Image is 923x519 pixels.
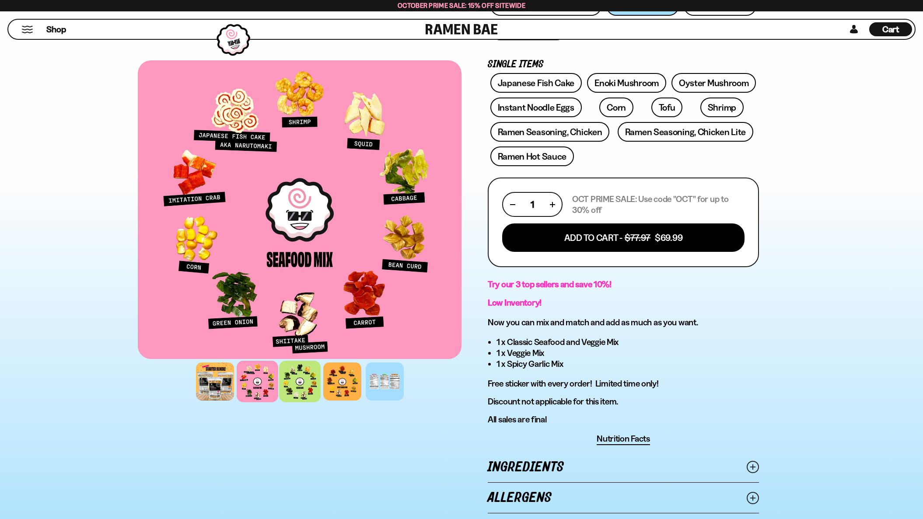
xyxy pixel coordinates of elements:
[597,433,650,444] span: Nutrition Facts
[490,122,610,142] a: Ramen Seasoning, Chicken
[618,122,753,142] a: Ramen Seasoning, Chicken Lite
[572,194,745,216] p: OCT PRIME SALE: Use code "OCT" for up to 30% off
[488,60,759,69] p: Single Items
[46,24,66,35] span: Shop
[671,73,756,93] a: Oyster Mushroom
[488,378,759,389] p: Free sticker with every order! Limited time only!
[490,98,582,117] a: Instant Noodle Eggs
[490,73,582,93] a: Japanese Fish Cake
[597,433,650,445] button: Nutrition Facts
[700,98,744,117] a: Shrimp
[46,22,66,36] a: Shop
[651,98,683,117] a: Tofu
[869,20,912,39] div: Cart
[488,297,542,308] strong: Low Inventory!
[488,396,618,407] span: Discount not applicable for this item.
[502,223,745,252] button: Add To Cart - $77.97 $69.99
[496,337,759,348] li: 1 x Classic Seafood and Veggie Mix
[882,24,899,35] span: Cart
[496,348,759,359] li: 1 x Veggie Mix
[21,26,33,33] button: Mobile Menu Trigger
[488,452,759,482] a: Ingredients
[488,414,759,425] p: All sales are final
[490,146,574,166] a: Ramen Hot Sauce
[531,199,534,210] span: 1
[488,317,759,328] h3: Now you can mix and match and add as much as you want.
[488,483,759,513] a: Allergens
[398,1,525,10] span: October Prime Sale: 15% off Sitewide
[488,279,612,289] strong: Try our 3 top sellers and save 10%!
[587,73,666,93] a: Enoki Mushroom
[496,359,759,369] li: 1 x Spicy Garlic Mix
[599,98,633,117] a: Corn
